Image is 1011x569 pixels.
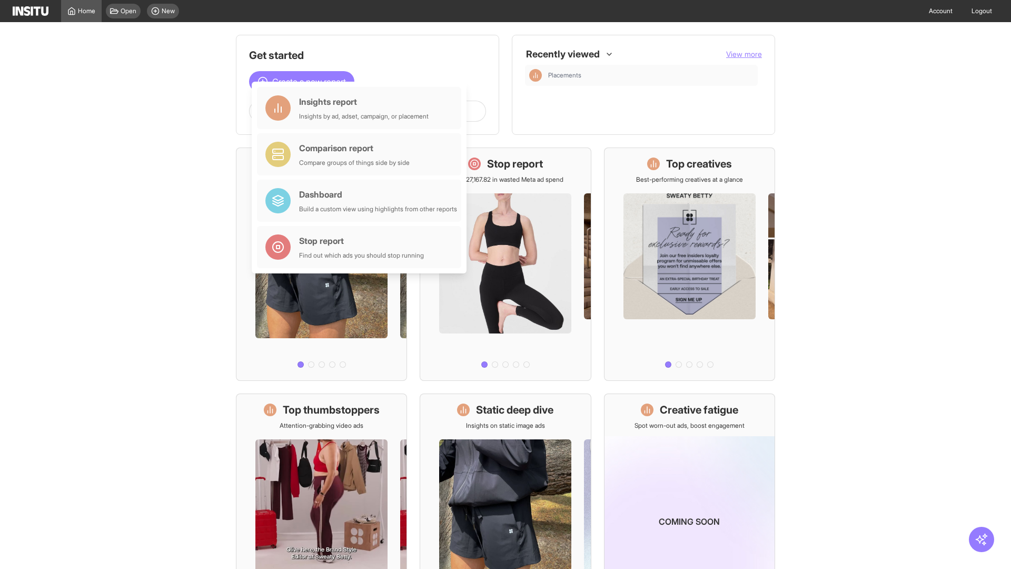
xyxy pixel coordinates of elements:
div: Stop report [299,234,424,247]
span: Placements [548,71,581,80]
div: Comparison report [299,142,410,154]
p: Insights on static image ads [466,421,545,430]
h1: Top creatives [666,156,732,171]
div: Insights by ad, adset, campaign, or placement [299,112,429,121]
span: Placements [548,71,754,80]
span: Home [78,7,95,15]
h1: Stop report [487,156,543,171]
span: View more [726,50,762,58]
p: Best-performing creatives at a glance [636,175,743,184]
div: Insights report [299,95,429,108]
a: Top creativesBest-performing creatives at a glance [604,148,775,381]
h1: Top thumbstoppers [283,403,380,417]
span: Open [121,7,136,15]
a: Stop reportSave £27,167.82 in wasted Meta ad spend [420,148,591,381]
p: Attention-grabbing video ads [280,421,363,430]
div: Build a custom view using highlights from other reports [299,205,457,213]
div: Find out which ads you should stop running [299,251,424,260]
span: Create a new report [272,75,346,88]
div: Compare groups of things side by side [299,159,410,167]
p: Save £27,167.82 in wasted Meta ad spend [447,175,563,184]
span: New [162,7,175,15]
h1: Get started [249,48,486,63]
h1: Static deep dive [476,403,553,417]
button: View more [726,49,762,60]
img: Logo [13,6,48,16]
a: What's live nowSee all active ads instantly [236,148,407,381]
div: Insights [529,69,542,82]
button: Create a new report [249,71,354,92]
div: Dashboard [299,188,457,201]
